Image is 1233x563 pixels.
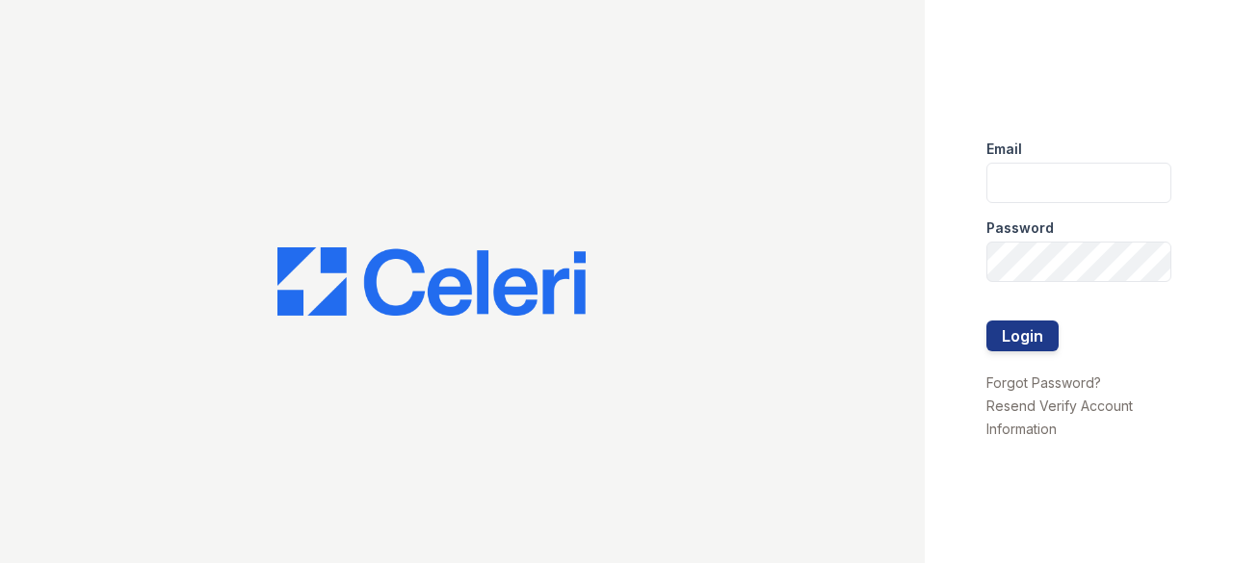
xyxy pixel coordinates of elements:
label: Email [986,140,1022,159]
a: Resend Verify Account Information [986,397,1133,437]
button: Login [986,320,1059,351]
img: CE_Logo_Blue-a8612792a0a2168367f1c8372b55b34899dd931a85d93a1a3d3e32e68fde9ad4.png [277,247,586,317]
label: Password [986,218,1054,238]
a: Forgot Password? [986,374,1101,391]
